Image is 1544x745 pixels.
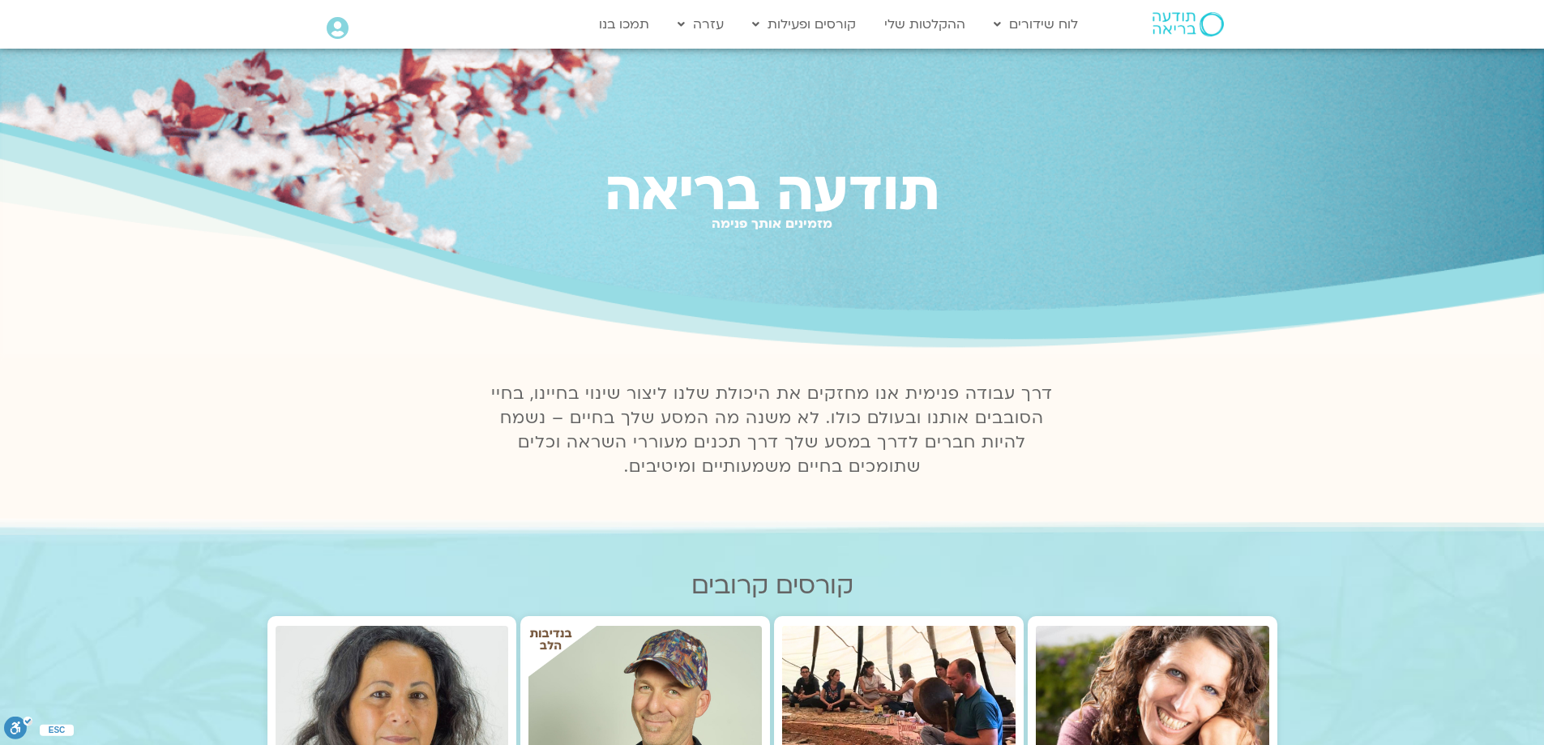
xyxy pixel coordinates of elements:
a: לוח שידורים [986,9,1086,40]
p: דרך עבודה פנימית אנו מחזקים את היכולת שלנו ליצור שינוי בחיינו, בחיי הסובבים אותנו ובעולם כולו. לא... [482,382,1063,479]
a: ההקלטות שלי [876,9,973,40]
a: תמכו בנו [591,9,657,40]
a: קורסים ופעילות [744,9,864,40]
a: עזרה [669,9,732,40]
h2: קורסים קרובים [267,572,1277,600]
img: תודעה בריאה [1153,12,1224,36]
